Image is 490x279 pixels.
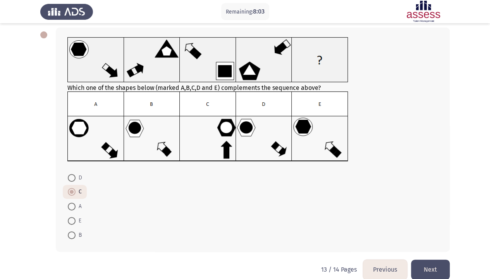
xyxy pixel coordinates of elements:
span: D [76,173,82,183]
p: Remaining: [226,7,265,17]
img: MTczZDRiOWUtYjU5Zi00NDExLWFhZWYtNDQxMjFhOTMzYTQ3MTY1Mzk4NjM0NjYzMw==.png [67,37,348,83]
span: A [76,202,82,211]
img: Assess Talent Management logo [40,1,93,22]
span: E [76,216,81,226]
span: B [76,231,82,240]
img: Assessment logo of Focus 3 Module+ CCE (A) Hero [397,1,450,22]
p: 13 / 14 Pages [321,266,357,273]
div: Which one of the shapes below (marked A,B,C,D and E) complements the sequence above? [67,37,438,163]
span: 8:03 [253,8,265,15]
span: C [76,187,82,196]
img: OTQ2YWE3ZWEtOGIxMS00MjdmLWIyODgtN2FhNzA1N2Y0OTZlMTY1Mzk4NjM0NzM1Ng==.png [67,91,348,162]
